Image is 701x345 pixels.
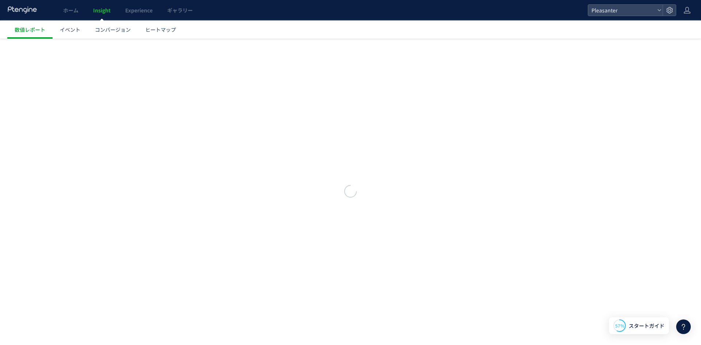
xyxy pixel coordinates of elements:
[589,5,654,16] span: Pleasanter
[145,26,176,33] span: ヒートマップ
[63,7,78,14] span: ホーム
[167,7,193,14] span: ギャラリー
[93,7,111,14] span: Insight
[125,7,153,14] span: Experience
[15,26,45,33] span: 数値レポート
[95,26,131,33] span: コンバージョン
[629,322,664,330] span: スタートガイド
[615,322,624,329] span: 57%
[60,26,80,33] span: イベント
